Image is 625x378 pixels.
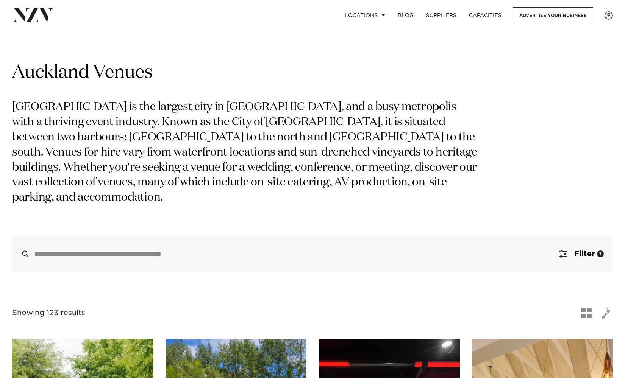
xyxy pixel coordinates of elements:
p: [GEOGRAPHIC_DATA] is the largest city in [GEOGRAPHIC_DATA], and a busy metropolis with a thriving... [12,100,480,205]
h1: Auckland Venues [12,61,613,85]
a: BLOG [392,7,420,23]
div: 1 [597,250,604,257]
a: SUPPLIERS [420,7,462,23]
a: Capacities [463,7,508,23]
a: Locations [339,7,392,23]
img: nzv-logo.png [12,8,53,22]
button: Filter1 [550,236,613,272]
span: Filter [574,250,595,258]
a: Advertise your business [513,7,593,23]
div: Showing 123 results [12,307,85,319]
